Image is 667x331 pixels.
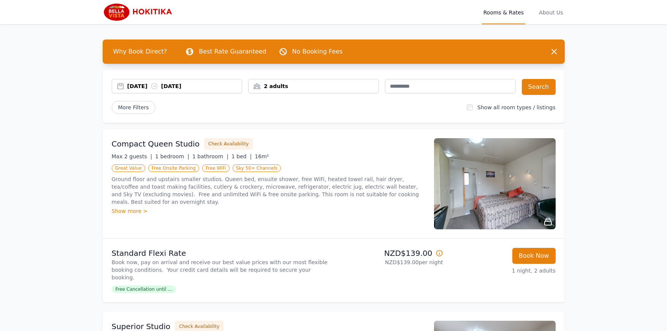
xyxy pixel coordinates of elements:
label: Show all room types / listings [477,104,555,110]
div: [DATE] [DATE] [127,82,242,90]
p: No Booking Fees [292,47,343,56]
div: 2 adults [249,82,379,90]
button: Check Availability [204,138,253,150]
span: 1 bedroom | [155,153,189,159]
p: Standard Flexi Rate [112,248,331,258]
span: Free WiFi [202,164,230,172]
span: More Filters [112,101,155,114]
div: Show more > [112,207,425,215]
span: Free Cancellation until ... [112,285,176,293]
span: Free Onsite Parking [148,164,199,172]
span: Great Value [112,164,145,172]
span: Why Book Direct? [107,44,173,59]
p: Ground floor and upstairs smaller studios. Queen bed, ensuite shower, free WiFi, heated towel rai... [112,175,425,206]
span: Max 2 guests | [112,153,152,159]
span: Sky 50+ Channels [233,164,281,172]
h3: Compact Queen Studio [112,139,200,149]
span: 1 bathroom | [192,153,228,159]
button: Search [522,79,556,95]
img: Bella Vista Hokitika [103,3,176,21]
p: Best Rate Guaranteed [199,47,266,56]
button: Book Now [512,248,556,264]
p: NZD$139.00 per night [337,258,443,266]
span: 16m² [255,153,269,159]
span: 1 bed | [231,153,252,159]
p: 1 night, 2 adults [449,267,556,274]
p: Book now, pay on arrival and receive our best value prices with our most flexible booking conditi... [112,258,331,281]
p: NZD$139.00 [337,248,443,258]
